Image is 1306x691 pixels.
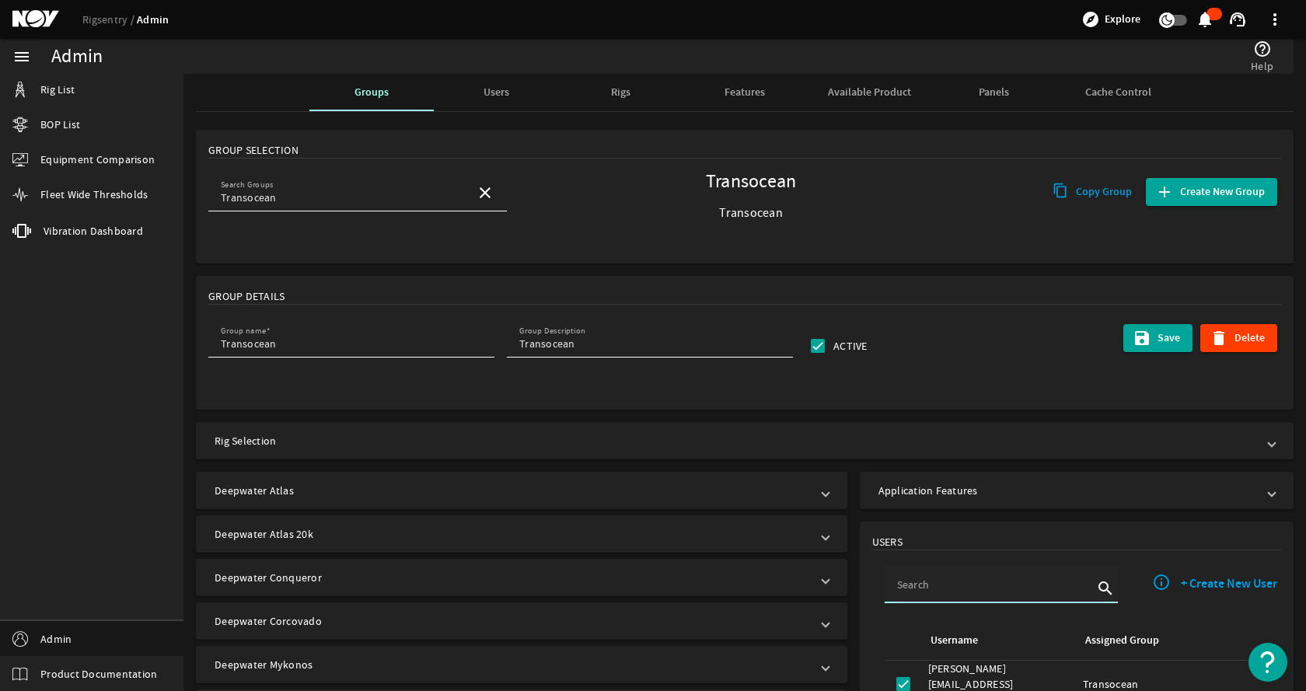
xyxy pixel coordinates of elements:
[215,483,810,498] mat-panel-title: Deepwater Atlas
[1152,573,1171,592] mat-icon: info_outline
[1045,178,1138,206] button: Copy Group
[1075,7,1147,32] button: Explore
[602,205,900,221] span: Transocean
[1181,576,1277,592] span: + Create New User
[40,631,72,647] span: Admin
[82,12,137,26] a: Rigsentry
[215,657,810,672] mat-panel-title: Deepwater Mykonos
[40,117,80,132] span: BOP List
[208,142,299,158] span: Group Selection
[51,49,103,65] div: Admin
[215,433,1256,448] mat-panel-title: Rig Selection
[897,577,1093,592] input: Search
[1180,184,1265,200] span: Create New Group
[44,223,143,239] span: Vibration Dashboard
[196,646,847,683] mat-expansion-panel-header: Deepwater Mykonos
[476,183,494,202] mat-icon: close
[484,87,509,98] span: Users
[1196,10,1214,29] mat-icon: notifications
[928,632,1064,649] div: Username
[872,534,903,550] span: USERS
[196,422,1294,459] mat-expansion-panel-header: Rig Selection
[725,87,765,98] span: Features
[215,570,810,585] mat-panel-title: Deepwater Conqueror
[196,515,847,553] mat-expansion-panel-header: Deepwater Atlas 20k
[1253,40,1272,58] mat-icon: help_outline
[208,288,285,304] span: Group Details
[40,82,75,97] span: Rig List
[221,190,463,205] input: Search
[1256,1,1294,38] button: more_vert
[40,187,148,202] span: Fleet Wide Thresholds
[12,222,31,240] mat-icon: vibration
[215,613,810,629] mat-panel-title: Deepwater Corcovado
[878,483,1256,498] mat-panel-title: Application Features
[860,472,1294,509] mat-expansion-panel-header: Application Features
[611,87,630,98] span: Rigs
[137,12,169,27] a: Admin
[1123,324,1193,352] button: Save
[979,87,1009,98] span: Panels
[1085,632,1159,649] div: Assigned Group
[1081,10,1100,29] mat-icon: explore
[196,559,847,596] mat-expansion-panel-header: Deepwater Conqueror
[221,326,266,337] mat-label: Group name
[519,326,585,337] mat-label: Group Description
[830,338,868,354] label: Active
[1158,330,1180,346] span: Save
[40,152,155,167] span: Equipment Comparison
[1105,12,1140,27] span: Explore
[1248,643,1287,682] button: Open Resource Center
[221,180,274,190] mat-label: Search Groups
[602,174,900,190] span: Transocean
[1076,184,1132,200] span: Copy Group
[1251,58,1273,74] span: Help
[40,666,157,682] span: Product Documentation
[1175,570,1283,598] button: + Create New User
[1146,178,1277,206] button: Create New Group
[215,526,810,542] mat-panel-title: Deepwater Atlas 20k
[1200,324,1277,352] button: Delete
[1096,579,1115,598] i: search
[12,47,31,66] mat-icon: menu
[931,632,978,649] div: Username
[354,87,389,98] span: Groups
[1234,330,1265,346] span: Delete
[1085,87,1151,98] span: Cache Control
[196,472,847,509] mat-expansion-panel-header: Deepwater Atlas
[828,87,911,98] span: Available Product
[196,602,847,640] mat-expansion-panel-header: Deepwater Corcovado
[1228,10,1247,29] mat-icon: support_agent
